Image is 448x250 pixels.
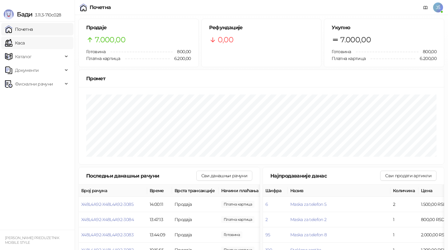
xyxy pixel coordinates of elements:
[433,2,443,12] span: JŠ
[172,227,219,243] td: Продаја
[221,231,242,238] span: 800,00
[5,37,25,49] a: Каса
[263,185,288,197] th: Шифра
[340,34,371,46] span: 7.000,00
[147,197,172,212] td: 14:00:11
[5,23,33,35] a: Почетна
[290,217,326,222] button: Maska za telefon 2
[172,197,219,212] td: Продаја
[81,217,134,222] button: X48L4A92-X48L4A92-3084
[5,236,59,245] small: [PERSON_NAME] PREDUZETNIK MOBILE STYLE
[390,197,418,212] td: 2
[218,34,233,46] span: 0,00
[172,212,219,227] td: Продаја
[4,9,14,19] img: Logo
[86,172,196,180] div: Последњи данашњи рачуни
[390,212,418,227] td: 1
[380,171,436,181] button: Сви продати артикли
[265,232,270,238] button: 95
[332,24,436,31] h5: Укупно
[95,34,125,46] span: 7.000,00
[15,78,53,90] span: Фискални рачуни
[196,171,252,181] button: Сви данашњи рачуни
[170,55,191,62] span: 6.200,00
[79,185,147,197] th: Број рачуна
[86,56,120,61] span: Платна картица
[81,232,133,238] button: X48L4A92-X48L4A92-3083
[290,232,327,238] button: Maska za telefon 8
[332,56,366,61] span: Платна картица
[86,24,191,31] h5: Продаје
[265,217,268,222] button: 2
[32,12,61,18] span: 3.11.3-710c028
[147,227,172,243] td: 13:44:09
[209,24,314,31] h5: Рефундације
[15,50,32,63] span: Каталог
[415,55,436,62] span: 6.200,00
[265,201,268,207] button: 6
[86,75,436,82] div: Промет
[270,172,380,180] div: Најпродаваније данас
[332,49,351,54] span: Готовина
[147,212,172,227] td: 13:47:13
[173,48,191,55] span: 800,00
[288,185,390,197] th: Назив
[390,185,418,197] th: Количина
[221,201,254,208] span: 3.200,00
[390,227,418,243] td: 1
[86,49,105,54] span: Готовина
[219,185,281,197] th: Начини плаћања
[17,11,32,18] span: Бади
[172,185,219,197] th: Врста трансакције
[221,216,254,223] span: 1.500,00
[90,5,111,10] div: Почетна
[15,64,39,76] span: Документи
[418,48,436,55] span: 800,00
[147,185,172,197] th: Време
[421,2,431,12] a: Документација
[81,201,133,207] button: X48L4A92-X48L4A92-3085
[290,201,326,207] button: Maska za telefon 5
